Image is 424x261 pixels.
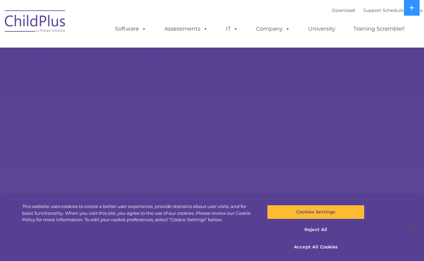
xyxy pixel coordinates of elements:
[332,7,423,13] font: |
[363,7,381,13] a: Support
[108,22,153,36] a: Software
[158,22,215,36] a: Assessments
[267,205,365,219] button: Cookies Settings
[332,7,355,13] a: Download
[219,22,245,36] a: IT
[347,22,411,36] a: Training Scramble!!
[383,7,423,13] a: Schedule A Demo
[301,22,342,36] a: University
[267,240,365,254] button: Accept All Cookies
[267,223,365,237] button: Reject All
[249,22,297,36] a: Company
[406,221,421,236] button: Close
[1,5,69,39] img: ChildPlus by Procare Solutions
[22,203,254,223] div: This website uses cookies to create a better user experience, provide statistics about user visit...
